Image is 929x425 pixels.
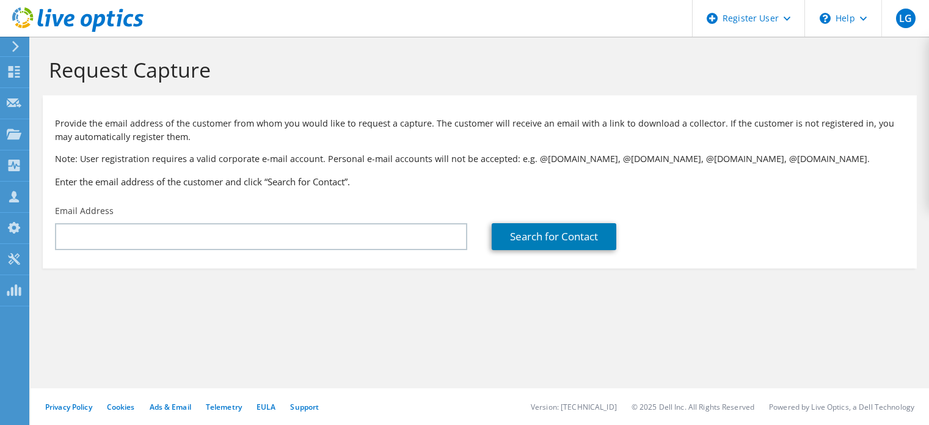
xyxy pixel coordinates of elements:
[55,152,905,166] p: Note: User registration requires a valid corporate e-mail account. Personal e-mail accounts will ...
[257,402,275,412] a: EULA
[107,402,135,412] a: Cookies
[492,223,616,250] a: Search for Contact
[49,57,905,83] h1: Request Capture
[769,402,914,412] li: Powered by Live Optics, a Dell Technology
[896,9,916,28] span: LG
[531,402,617,412] li: Version: [TECHNICAL_ID]
[632,402,754,412] li: © 2025 Dell Inc. All Rights Reserved
[55,175,905,188] h3: Enter the email address of the customer and click “Search for Contact”.
[45,402,92,412] a: Privacy Policy
[290,402,319,412] a: Support
[206,402,242,412] a: Telemetry
[820,13,831,24] svg: \n
[55,205,114,217] label: Email Address
[55,117,905,144] p: Provide the email address of the customer from whom you would like to request a capture. The cust...
[150,402,191,412] a: Ads & Email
